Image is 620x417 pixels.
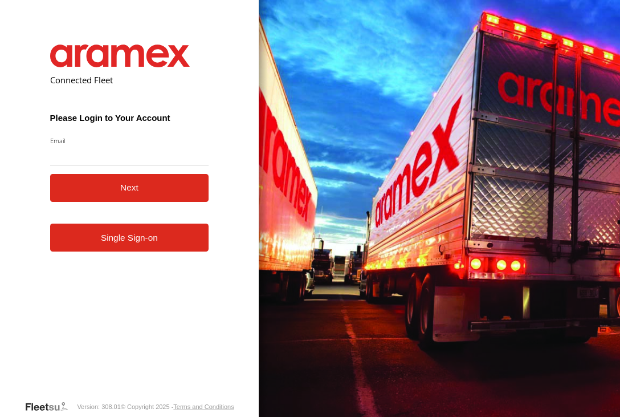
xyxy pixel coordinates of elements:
div: Version: 308.01 [77,403,120,410]
button: Next [50,174,209,202]
a: Single Sign-on [50,224,209,252]
a: Visit our Website [25,401,77,412]
h2: Connected Fleet [50,74,209,86]
h3: Please Login to Your Account [50,113,209,123]
a: Terms and Conditions [173,403,234,410]
label: Email [50,136,209,145]
img: Aramex [50,44,190,67]
div: © Copyright 2025 - [121,403,234,410]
